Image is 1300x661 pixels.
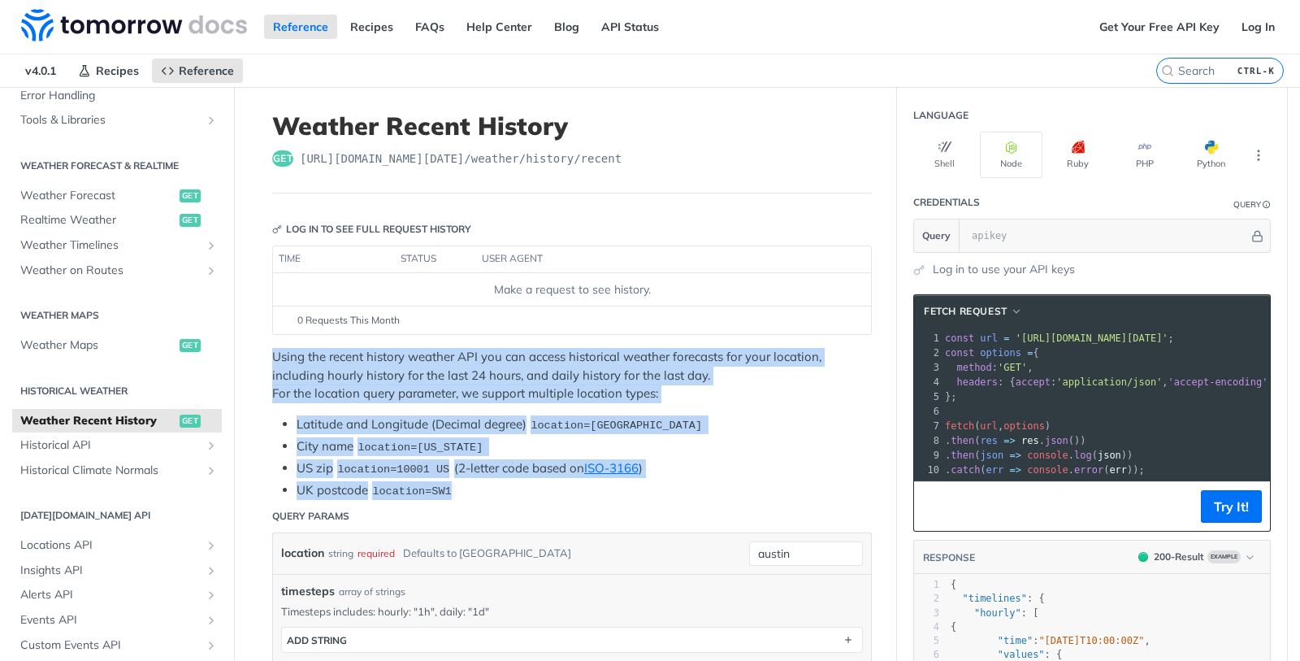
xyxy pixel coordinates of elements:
[21,9,247,41] img: Tomorrow.io Weather API Docs
[980,132,1042,178] button: Node
[945,420,1051,432] span: ( , )
[12,184,222,208] a: Weather Forecastget
[980,435,998,446] span: res
[476,246,838,272] th: user agent
[914,433,942,448] div: 8
[180,189,201,202] span: get
[273,246,395,272] th: time
[12,233,222,258] a: Weather TimelinesShow subpages for Weather Timelines
[12,433,222,458] a: Historical APIShow subpages for Historical API
[272,222,471,237] div: Log in to see full request history
[337,463,449,476] span: location=10001 US
[914,578,939,592] div: 1
[297,437,872,456] li: City name
[205,464,218,477] button: Show subpages for Historical Climate Normals
[372,485,451,498] span: location=SW1
[914,404,942,419] div: 6
[281,604,863,619] p: Timesteps includes: hourly: "1h", daily: "1d"
[403,541,571,565] div: Defaults to [GEOGRAPHIC_DATA]
[341,15,402,39] a: Recipes
[264,15,337,39] a: Reference
[1161,64,1174,77] svg: Search
[357,541,395,565] div: required
[913,195,980,210] div: Credentials
[12,308,222,323] h2: Weather Maps
[945,347,1039,359] span: {
[1046,132,1109,178] button: Ruby
[922,228,951,243] span: Query
[1074,464,1103,476] span: error
[281,583,335,600] span: timesteps
[998,362,1027,373] span: 'GET'
[1138,552,1148,562] span: 200
[12,633,222,658] a: Custom Events APIShow subpages for Custom Events API
[20,463,201,479] span: Historical Climate Normals
[297,459,872,478] li: US zip (2-letter code based on )
[395,246,476,272] th: status
[945,420,974,432] span: fetch
[1021,435,1039,446] span: res
[272,150,293,167] span: get
[339,585,405,599] div: array of strings
[1263,201,1271,209] i: Information
[1056,376,1162,388] span: 'application/json'
[914,592,939,606] div: 2
[951,435,974,446] span: then
[96,63,139,78] span: Recipes
[406,15,453,39] a: FAQs
[205,589,218,602] button: Show subpages for Alerts API
[1074,450,1092,461] span: log
[1207,550,1241,563] span: Example
[205,264,218,277] button: Show subpages for Weather on Routes
[20,88,218,104] span: Error Handling
[272,111,872,141] h1: Weather Recent History
[12,84,222,108] a: Error Handling
[205,114,218,127] button: Show subpages for Tools & Libraries
[12,533,222,558] a: Locations APIShow subpages for Locations API
[282,628,862,652] button: ADD string
[12,508,222,523] h2: [DATE][DOMAIN_NAME] API
[1090,15,1228,39] a: Get Your Free API Key
[1003,435,1015,446] span: =>
[1154,550,1204,564] div: 200 - Result
[945,464,1145,476] span: . ( . ( ));
[12,208,222,233] a: Realtime Weatherget
[69,59,148,83] a: Recipes
[914,389,942,404] div: 5
[924,304,1007,319] span: fetch Request
[951,593,1045,604] span: : {
[951,450,974,461] span: then
[914,634,939,648] div: 5
[12,409,222,433] a: Weather Recent Historyget
[1003,333,1009,344] span: =
[1016,376,1051,388] span: accept
[1016,333,1168,344] span: '[URL][DOMAIN_NAME][DATE]'
[20,587,201,603] span: Alerts API
[951,621,956,633] span: {
[1098,450,1121,461] span: json
[1027,347,1033,359] span: =
[205,439,218,452] button: Show subpages for Historical API
[980,420,998,432] span: url
[951,464,980,476] span: catch
[918,303,1028,320] button: fetch Request
[20,337,175,354] span: Weather Maps
[272,348,872,403] p: Using the recent history weather API you can access historical weather forecasts for your locatio...
[945,450,1133,461] span: . ( . ( ))
[12,384,222,398] h2: Historical Weather
[945,435,1086,446] span: . ( . ())
[951,579,956,590] span: {
[16,59,65,83] span: v4.0.1
[20,413,175,429] span: Weather Recent History
[914,220,960,252] button: Query
[12,559,222,583] a: Insights APIShow subpages for Insights API
[1233,63,1279,79] kbd: CTRL-K
[20,112,201,128] span: Tools & Libraries
[914,419,942,433] div: 7
[914,331,942,346] div: 1
[914,463,942,477] div: 10
[272,224,282,234] svg: Key
[297,415,872,434] li: Latitude and Longitude (Decimal degree)
[956,376,998,388] span: headers
[1003,420,1045,432] span: options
